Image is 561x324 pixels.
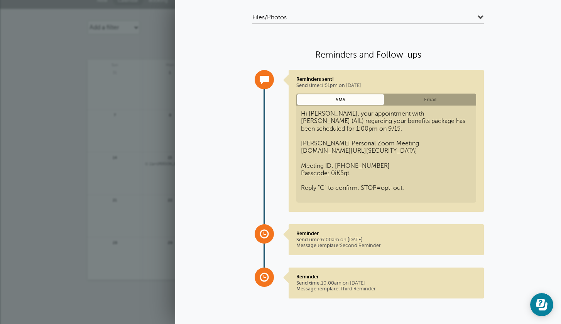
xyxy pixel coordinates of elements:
[296,274,319,280] strong: Reminder
[301,110,471,192] p: Hi [PERSON_NAME], your appointment with [PERSON_NAME] (AIL) regarding your benefits package has b...
[296,243,340,248] span: Message template:
[385,94,476,106] a: Email
[145,162,195,166] span: Kenneth E Hoyne
[112,197,118,203] span: 21
[296,94,385,106] a: SMS
[296,274,476,292] p: 10:00am on [DATE] Third Reminder
[296,230,476,249] p: 6:00am on [DATE] Second Reminder
[167,154,174,160] span: 15
[167,69,174,75] span: 1
[296,237,321,242] span: Send time:
[296,286,340,292] span: Message template:
[143,60,198,67] span: Mon
[145,162,195,166] a: 11am[PERSON_NAME]
[296,280,321,286] span: Send time:
[167,239,174,245] span: 29
[149,162,157,166] span: 11am
[252,49,484,60] h4: Reminders and Follow-ups
[88,292,473,300] p: Want a ?
[167,197,174,203] span: 22
[296,76,334,82] strong: Reminders sent!
[252,14,287,21] span: Files/Photos
[530,293,553,316] iframe: Resource center
[112,69,118,75] span: 31
[296,230,319,236] strong: Reminder
[112,239,118,245] span: 28
[296,76,476,89] p: 1:51pm on [DATE]
[88,60,142,67] span: Sun
[167,112,174,118] span: 8
[112,154,118,160] span: 14
[112,112,118,118] span: 7
[296,83,321,88] span: Send time:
